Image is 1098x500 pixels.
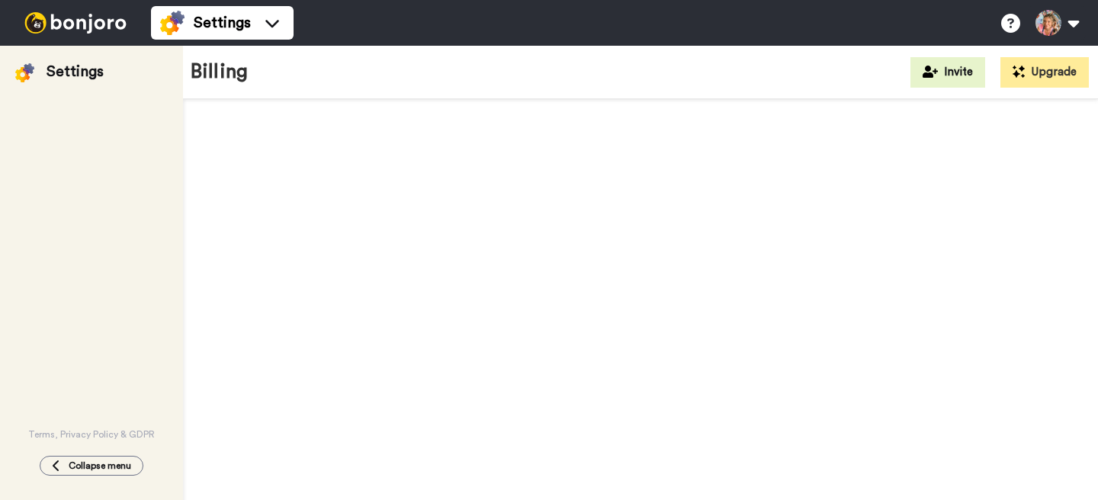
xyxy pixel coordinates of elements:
[40,456,143,476] button: Collapse menu
[47,61,104,82] div: Settings
[18,12,133,34] img: bj-logo-header-white.svg
[194,12,251,34] span: Settings
[910,57,985,88] button: Invite
[1000,57,1089,88] button: Upgrade
[15,63,34,82] img: settings-colored.svg
[160,11,185,35] img: settings-colored.svg
[191,61,248,83] h1: Billing
[69,460,131,472] span: Collapse menu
